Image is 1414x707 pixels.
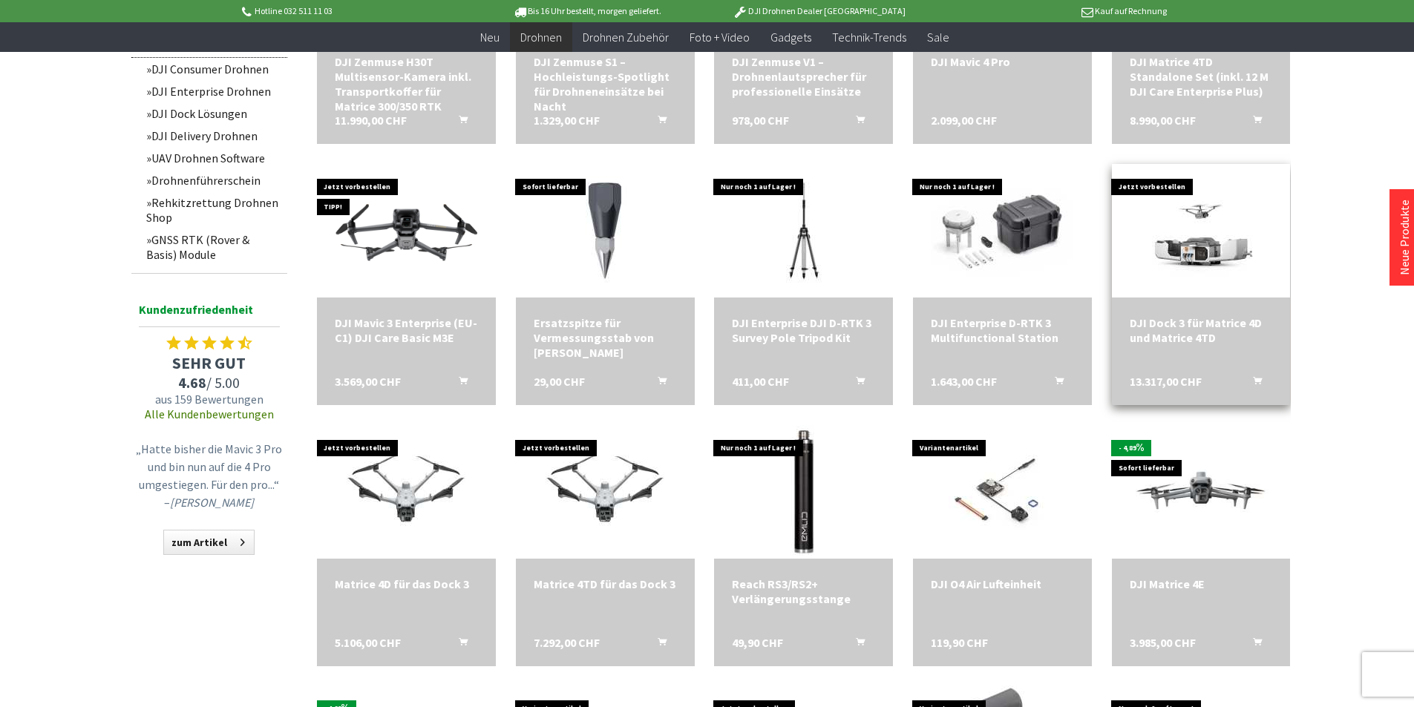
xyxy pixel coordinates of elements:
a: Gadgets [760,22,822,53]
a: Matrice 4TD für das Dock 3 7.292,00 CHF In den Warenkorb [534,576,677,591]
button: In den Warenkorb [1235,374,1271,393]
button: In den Warenkorb [838,374,874,393]
a: DJI Enterprise DJI D-RTK 3 Survey Pole Tripod Kit 411,00 CHF In den Warenkorb [732,315,875,345]
a: zum Artikel [163,530,255,555]
img: Matrice 4TD für das Dock 3 [516,425,694,559]
span: Sale [927,30,949,45]
a: DJI Enterprise D-RTK 3 Multifunctional Station 1.643,00 CHF In den Warenkorb [931,315,1074,345]
div: Matrice 4D für das Dock 3 [335,576,478,591]
button: In den Warenkorb [1235,635,1271,654]
button: In den Warenkorb [640,374,675,393]
p: „Hatte bisher die Mavic 3 Pro und bin nun auf die 4 Pro umgestiegen. Für den pro...“ – [135,440,284,511]
span: Gadgets [770,30,811,45]
div: DJI Enterprise D-RTK 3 Multifunctional Station [931,315,1074,345]
button: In den Warenkorb [838,635,874,654]
a: Neue Produkte [1397,200,1412,275]
span: aus 159 Bewertungen [131,392,287,407]
a: Drohnenführerschein [139,169,287,191]
button: In den Warenkorb [838,113,874,132]
span: 3.985,00 CHF [1130,635,1196,650]
div: DJI Matrice 4E [1130,576,1273,591]
button: In den Warenkorb [1037,374,1073,393]
img: DJI Enterprise D-RTK 3 Multifunctional Station [913,164,1091,297]
img: DJI Matrice 4E [1112,441,1291,542]
a: Rehkitzrettung Drohnen Shop [139,191,287,228]
img: Ersatzspitze für Vermessungsstab von Emlid [538,164,672,297]
div: DJI Enterprise DJI D-RTK 3 Survey Pole Tripod Kit [732,315,875,345]
a: DJI Dock 3 für Matrice 4D und Matrice 4TD 13.317,00 CHF In den Warenkorb [1130,315,1273,345]
p: Hotline 032 511 11 03 [240,2,471,20]
button: In den Warenkorb [640,113,675,132]
button: In den Warenkorb [640,635,675,654]
a: DJI Dock Lösungen [139,102,287,125]
a: Drohnen [510,22,572,53]
div: DJI Zenmuse H30T Multisensor-Kamera inkl. Transportkoffer für Matrice 300/350 RTK [335,54,478,114]
a: DJI Consumer Drohnen [139,58,287,80]
img: Matrice 4D für das Dock 3 [317,425,495,559]
span: 7.292,00 CHF [534,635,600,650]
a: DJI Mavic 4 Pro 2.099,00 CHF [931,54,1074,69]
span: 119,90 CHF [931,635,988,650]
a: DJI Matrice 4TD Standalone Set (inkl. 12 M DJI Care Enterprise Plus) 8.990,00 CHF In den Warenkorb [1130,54,1273,99]
a: Ersatzspitze für Vermessungsstab von [PERSON_NAME] 29,00 CHF In den Warenkorb [534,315,677,360]
button: In den Warenkorb [441,635,477,654]
span: 11.990,00 CHF [335,113,407,128]
div: Matrice 4TD für das Dock 3 [534,576,677,591]
a: Neu [470,22,510,53]
span: 29,00 CHF [534,374,585,389]
span: Technik-Trends [832,30,906,45]
div: Ersatzspitze für Vermessungsstab von [PERSON_NAME] [534,315,677,360]
img: DJI O4 Air Lufteinheit [913,425,1091,559]
img: DJI Mavic 3 Enterprise (EU-C1) DJI Care Basic M3E [317,180,496,281]
a: Foto + Video [679,22,760,53]
a: GNSS RTK (Rover & Basis) Module [139,228,287,266]
div: Reach RS3/RS2+ Verlängerungsstange [732,576,875,606]
span: 978,00 CHF [732,113,789,128]
span: 2.099,00 CHF [931,113,997,128]
span: 1.643,00 CHF [931,374,997,389]
a: DJI Matrice 4E 3.985,00 CHF In den Warenkorb [1130,576,1273,591]
a: Drohnen Zubehör [572,22,679,53]
span: Kundenzufriedenheit [139,300,280,327]
a: Technik-Trends [822,22,917,53]
div: DJI Zenmuse V1 – Drohnenlautsprecher für professionelle Einsätze [732,54,875,99]
button: In den Warenkorb [441,374,477,393]
span: 3.569,00 CHF [335,374,401,389]
span: 5.106,00 CHF [335,635,401,650]
button: In den Warenkorb [441,113,477,132]
img: DJI Dock 3 für Matrice 4D und Matrice 4TD [1134,164,1268,297]
div: DJI Zenmuse S1 – Hochleistungs-Spotlight für Drohneneinsätze bei Nacht [534,54,677,114]
span: Drohnen [520,30,562,45]
div: DJI Mavic 3 Enterprise (EU-C1) DJI Care Basic M3E [335,315,478,345]
span: Neu [480,30,500,45]
a: Reach RS3/RS2+ Verlängerungsstange 49,90 CHF In den Warenkorb [732,576,875,606]
span: SEHR GUT [131,352,287,373]
button: In den Warenkorb [1235,113,1271,132]
div: DJI Dock 3 für Matrice 4D und Matrice 4TD [1130,315,1273,345]
a: DJI Zenmuse S1 – Hochleistungs-Spotlight für Drohneneinsätze bei Nacht 1.329,00 CHF In den Warenkorb [534,54,677,114]
a: Sale [917,22,960,53]
a: DJI Zenmuse H30T Multisensor-Kamera inkl. Transportkoffer für Matrice 300/350 RTK 11.990,00 CHF I... [335,54,478,114]
span: 13.317,00 CHF [1130,374,1202,389]
span: 1.329,00 CHF [534,113,600,128]
a: Matrice 4D für das Dock 3 5.106,00 CHF In den Warenkorb [335,576,478,591]
a: UAV Drohnen Software [139,147,287,169]
span: 49,90 CHF [732,635,783,650]
a: DJI Enterprise Drohnen [139,80,287,102]
p: DJI Drohnen Dealer [GEOGRAPHIC_DATA] [703,2,935,20]
span: Foto + Video [690,30,750,45]
span: Drohnen Zubehör [583,30,669,45]
div: DJI O4 Air Lufteinheit [931,576,1074,591]
span: 411,00 CHF [732,374,789,389]
a: Alle Kundenbewertungen [145,407,274,421]
p: Bis 16 Uhr bestellt, morgen geliefert. [471,2,703,20]
img: Reach RS3/RS2+ Verlängerungsstange [737,425,871,559]
div: DJI Matrice 4TD Standalone Set (inkl. 12 M DJI Care Enterprise Plus) [1130,54,1273,99]
em: [PERSON_NAME] [170,495,254,510]
span: 4.68 [178,373,206,392]
a: DJI Zenmuse V1 – Drohnenlautsprecher für professionelle Einsätze 978,00 CHF In den Warenkorb [732,54,875,99]
span: 8.990,00 CHF [1130,113,1196,128]
div: DJI Mavic 4 Pro [931,54,1074,69]
a: DJI Delivery Drohnen [139,125,287,147]
a: DJI O4 Air Lufteinheit 119,90 CHF [931,576,1074,591]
